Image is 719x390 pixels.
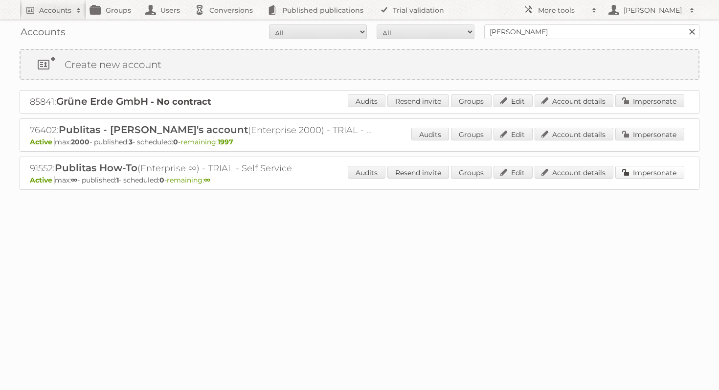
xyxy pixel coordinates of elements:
a: Resend invite [387,166,449,179]
a: Account details [535,128,613,140]
a: 85841:Grüne Erde GmbH - No contract [30,96,211,107]
h2: [PERSON_NAME] [621,5,685,15]
a: Audits [348,94,385,107]
a: Resend invite [387,94,449,107]
h2: Accounts [39,5,71,15]
h2: 91552: (Enterprise ∞) - TRIAL - Self Service [30,162,372,175]
strong: ∞ [204,176,210,184]
p: max: - published: - scheduled: - [30,176,689,184]
a: Groups [451,128,492,140]
a: Create new account [21,50,698,79]
strong: ∞ [71,176,77,184]
strong: 1 [116,176,119,184]
strong: 0 [173,138,178,146]
span: Publitas How-To [55,162,137,174]
h2: More tools [538,5,587,15]
strong: - No contract [151,96,211,107]
a: Impersonate [615,94,684,107]
span: Publitas - [PERSON_NAME]'s account [59,124,248,136]
span: remaining: [167,176,210,184]
p: max: - published: - scheduled: - [30,138,689,146]
a: Edit [494,128,533,140]
a: Groups [451,94,492,107]
strong: 0 [159,176,164,184]
strong: 3 [129,138,133,146]
a: Impersonate [615,128,684,140]
span: Grüne Erde GmbH [56,95,148,107]
span: Active [30,138,55,146]
a: Groups [451,166,492,179]
span: Active [30,176,55,184]
a: Edit [494,166,533,179]
strong: 1997 [218,138,233,146]
a: Edit [494,94,533,107]
h2: 76402: (Enterprise 2000) - TRIAL - Self Service [30,124,372,137]
a: Impersonate [615,166,684,179]
strong: 2000 [71,138,90,146]
a: Audits [411,128,449,140]
a: Audits [348,166,385,179]
a: Account details [535,94,613,107]
span: remaining: [180,138,233,146]
a: Account details [535,166,613,179]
